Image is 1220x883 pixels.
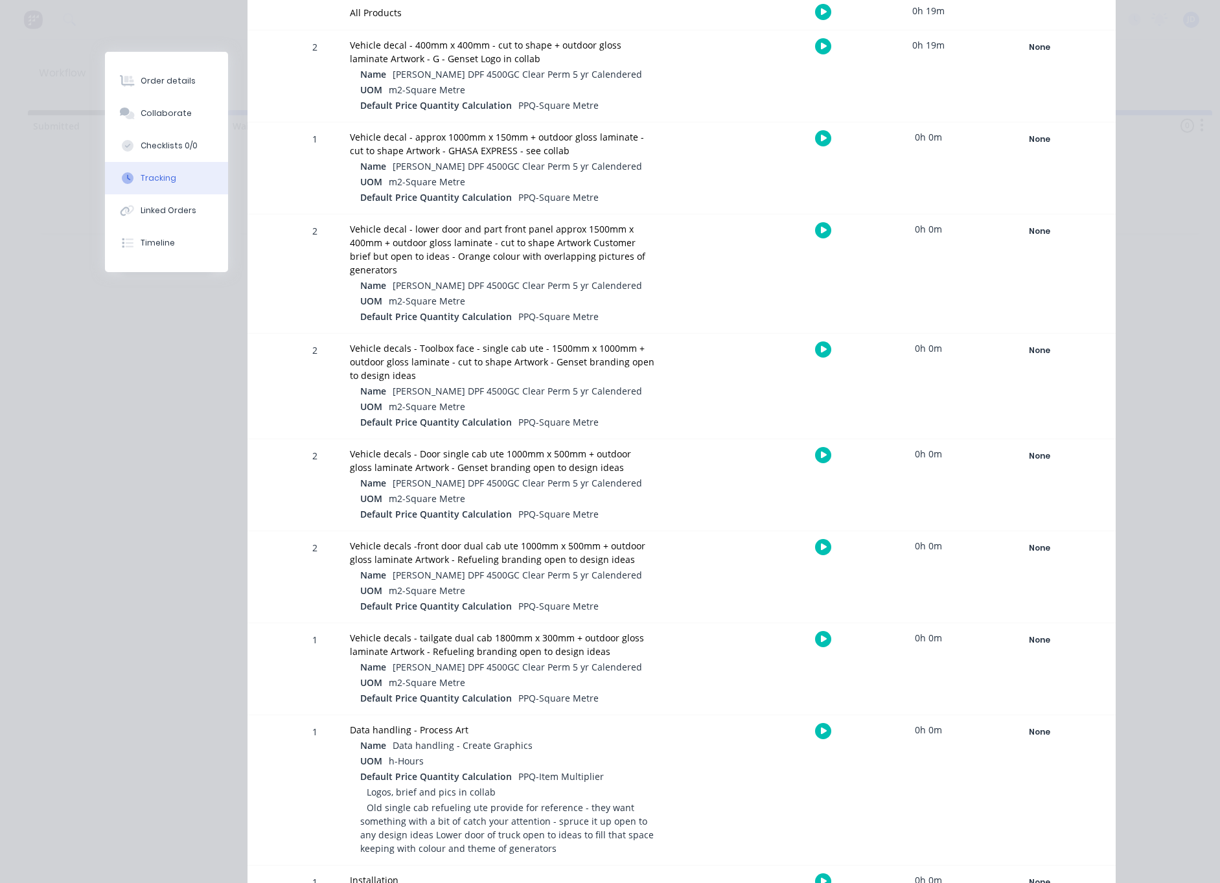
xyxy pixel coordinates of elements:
span: PPQ-Square Metre [518,99,599,111]
span: m2-Square Metre [389,676,465,689]
span: PPQ-Square Metre [518,600,599,612]
span: Name [360,159,386,173]
div: 0h 0m [880,214,977,244]
div: 2 [295,32,334,122]
span: [PERSON_NAME] DPF 4500GC Clear Perm 5 yr Calendered [393,661,642,673]
div: 1 [295,124,334,214]
span: Default Price Quantity Calculation [360,770,512,783]
div: None [993,223,1087,240]
div: None [993,632,1087,648]
button: Timeline [105,227,228,259]
button: None [993,447,1087,465]
span: [PERSON_NAME] DPF 4500GC Clear Perm 5 yr Calendered [393,279,642,292]
span: UOM [360,83,382,97]
button: Linked Orders [105,194,228,227]
div: 0h 0m [880,623,977,652]
div: Vehicle decal - lower door and part front panel approx 1500mm x 400mm + outdoor gloss laminate - ... [350,222,654,277]
span: [PERSON_NAME] DPF 4500GC Clear Perm 5 yr Calendered [393,68,642,80]
div: 0h 19m [880,30,977,60]
div: Vehicle decals - tailgate dual cab 1800mm x 300mm + outdoor gloss laminate Artwork - Refueling br... [350,631,654,658]
div: Order details [141,75,196,87]
div: All Products [350,6,654,19]
button: None [993,539,1087,557]
span: UOM [360,400,382,413]
div: Timeline [141,237,175,249]
div: Vehicle decals - Door single cab ute 1000mm x 500mm + outdoor gloss laminate Artwork - Genset bra... [350,447,654,474]
div: None [993,131,1087,148]
button: None [993,130,1087,148]
button: Checklists 0/0 [105,130,228,162]
div: Vehicle decal - 400mm x 400mm - cut to shape + outdoor gloss laminate Artwork - G - Genset Logo i... [350,38,654,65]
span: UOM [360,492,382,505]
span: Default Price Quantity Calculation [360,415,512,429]
div: None [993,540,1087,556]
span: PPQ-Square Metre [518,416,599,428]
div: Collaborate [141,108,192,119]
span: Name [360,739,386,752]
span: m2-Square Metre [389,584,465,597]
span: Logos, brief and pics in collab [367,786,496,798]
div: 2 [295,216,334,333]
span: PPQ-Square Metre [518,692,599,704]
span: [PERSON_NAME] DPF 4500GC Clear Perm 5 yr Calendered [393,569,642,581]
span: m2-Square Metre [389,84,465,96]
button: Order details [105,65,228,97]
button: Tracking [105,162,228,194]
span: Default Price Quantity Calculation [360,599,512,613]
div: Linked Orders [141,205,196,216]
div: None [993,448,1087,464]
div: Vehicle decals -front door dual cab ute 1000mm x 500mm + outdoor gloss laminate Artwork - Refueli... [350,539,654,566]
button: None [993,222,1087,240]
div: 0h 0m [880,715,977,744]
button: None [993,38,1087,56]
div: Checklists 0/0 [141,140,198,152]
span: Old single cab refueling ute provide for reference - they want something with a bit of catch your... [360,801,654,854]
div: 1 [295,717,334,865]
div: Data handling - Process Art [350,723,654,737]
span: PPQ-Square Metre [518,508,599,520]
div: 1 [295,625,334,715]
span: m2-Square Metre [389,400,465,413]
span: Name [360,660,386,674]
div: Vehicle decals - Toolbox face - single cab ute - 1500mm x 1000mm + outdoor gloss laminate - cut t... [350,341,654,382]
span: Default Price Quantity Calculation [360,691,512,705]
span: Name [360,279,386,292]
span: [PERSON_NAME] DPF 4500GC Clear Perm 5 yr Calendered [393,160,642,172]
button: None [993,723,1087,741]
span: UOM [360,294,382,308]
span: UOM [360,175,382,189]
button: None [993,631,1087,649]
span: Name [360,568,386,582]
div: 2 [295,533,334,623]
div: None [993,39,1087,56]
div: Tracking [141,172,176,184]
div: 0h 0m [880,531,977,560]
span: Default Price Quantity Calculation [360,310,512,323]
span: Data handling - Create Graphics [393,739,533,751]
span: Default Price Quantity Calculation [360,98,512,112]
span: UOM [360,754,382,768]
span: UOM [360,584,382,597]
span: m2-Square Metre [389,492,465,505]
span: UOM [360,676,382,689]
span: [PERSON_NAME] DPF 4500GC Clear Perm 5 yr Calendered [393,477,642,489]
div: None [993,724,1087,740]
button: Collaborate [105,97,228,130]
div: Vehicle decal - approx 1000mm x 150mm + outdoor gloss laminate - cut to shape Artwork - GHASA EXP... [350,130,654,157]
div: None [993,342,1087,359]
span: h-Hours [389,755,424,767]
span: m2-Square Metre [389,295,465,307]
div: 0h 0m [880,334,977,363]
span: Name [360,384,386,398]
span: [PERSON_NAME] DPF 4500GC Clear Perm 5 yr Calendered [393,385,642,397]
button: None [993,341,1087,360]
div: 0h 0m [880,439,977,468]
span: PPQ-Square Metre [518,191,599,203]
div: 2 [295,336,334,439]
span: PPQ-Item Multiplier [518,770,604,783]
span: PPQ-Square Metre [518,310,599,323]
span: Default Price Quantity Calculation [360,190,512,204]
span: Name [360,67,386,81]
div: 0h 0m [880,122,977,152]
div: 2 [295,441,334,531]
